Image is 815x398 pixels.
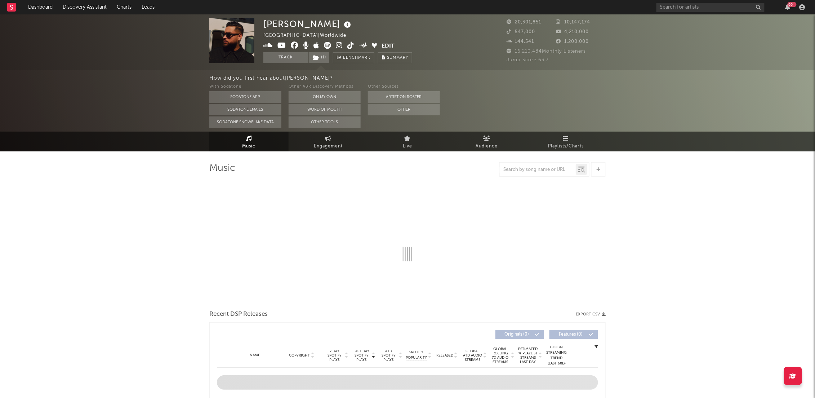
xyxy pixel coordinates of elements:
span: Features ( 0 ) [554,332,587,337]
button: Other Tools [289,116,361,128]
button: Export CSV [576,312,606,317]
input: Search for artists [656,3,765,12]
span: ( 1 ) [308,52,330,63]
span: Originals ( 0 ) [500,332,533,337]
a: Audience [447,132,526,151]
a: Music [209,132,289,151]
div: Other A&R Discovery Methods [289,83,361,91]
span: 7 Day Spotify Plays [325,349,344,362]
span: Benchmark [343,54,370,62]
span: Estimated % Playlist Streams Last Day [518,347,538,364]
span: 1,200,000 [556,39,589,44]
button: Track [263,52,308,63]
button: Edit [382,42,395,51]
button: Originals(0) [495,330,544,339]
div: [PERSON_NAME] [263,18,353,30]
span: Jump Score: 63.7 [507,58,549,62]
button: (1) [309,52,329,63]
span: Last Day Spotify Plays [352,349,371,362]
span: Spotify Popularity [406,350,427,361]
span: Released [436,353,453,358]
a: Playlists/Charts [526,132,606,151]
a: Live [368,132,447,151]
div: 99 + [788,2,797,7]
span: Global ATD Audio Streams [463,349,482,362]
a: Benchmark [333,52,374,63]
span: Playlists/Charts [548,142,584,151]
span: Copyright [289,353,310,358]
button: Artist on Roster [368,91,440,103]
div: Other Sources [368,83,440,91]
input: Search by song name or URL [500,167,576,173]
span: Live [403,142,412,151]
span: Global Rolling 7D Audio Streams [490,347,510,364]
button: 99+ [785,4,790,10]
span: 16,210,484 Monthly Listeners [507,49,586,54]
span: 4,210,000 [556,30,589,34]
span: Music [242,142,256,151]
span: Engagement [314,142,343,151]
div: [GEOGRAPHIC_DATA] | Worldwide [263,31,355,40]
span: Audience [476,142,498,151]
button: Sodatone Emails [209,104,281,115]
span: 10,147,174 [556,20,591,25]
div: Global Streaming Trend (Last 60D) [546,345,567,366]
button: Other [368,104,440,115]
span: 20,301,851 [507,20,541,25]
button: Word Of Mouth [289,104,361,115]
button: Sodatone Snowflake Data [209,116,281,128]
div: Name [231,353,279,358]
button: Sodatone App [209,91,281,103]
button: On My Own [289,91,361,103]
span: 547,000 [507,30,535,34]
span: Summary [387,56,408,60]
span: 144,541 [507,39,534,44]
div: How did you first hear about [PERSON_NAME] ? [209,74,815,83]
div: With Sodatone [209,83,281,91]
a: Engagement [289,132,368,151]
span: ATD Spotify Plays [379,349,398,362]
button: Features(0) [549,330,598,339]
span: Recent DSP Releases [209,310,268,319]
button: Summary [378,52,412,63]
